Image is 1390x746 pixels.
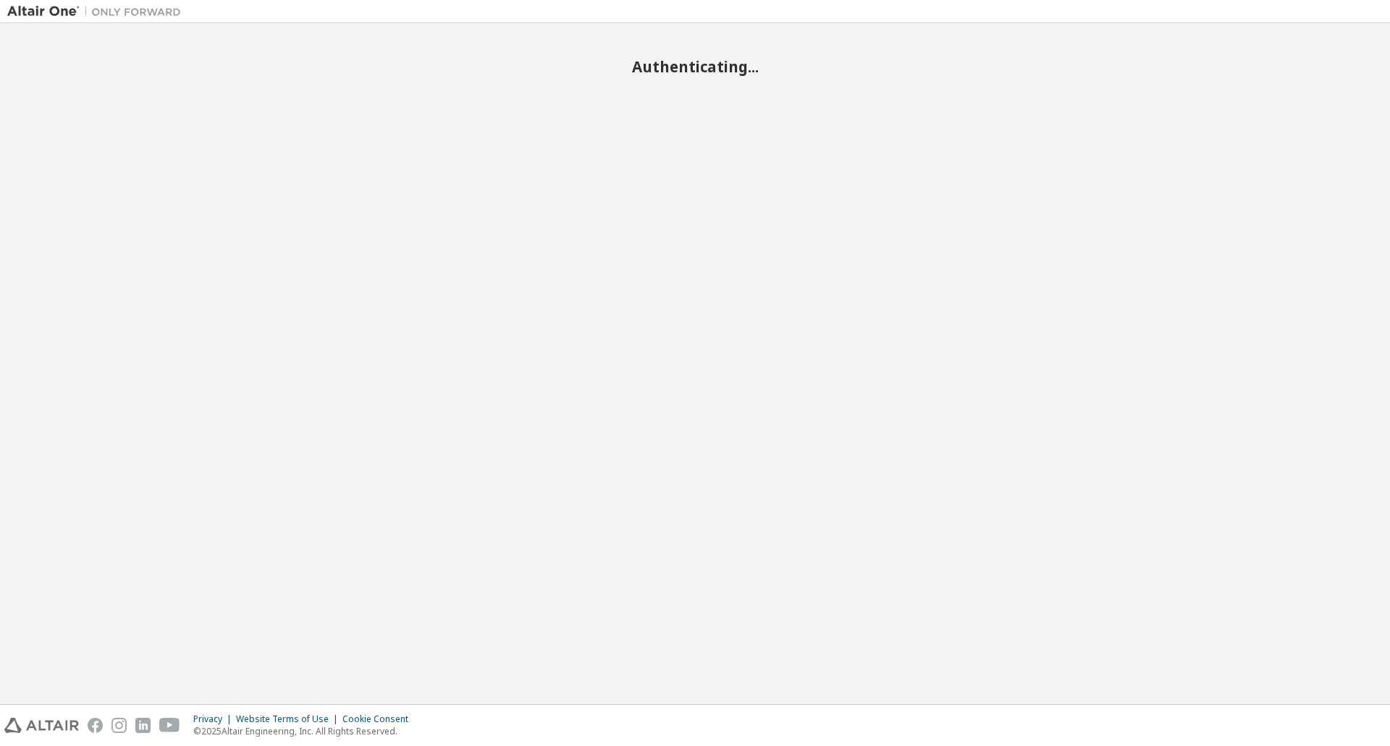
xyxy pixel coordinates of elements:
img: instagram.svg [111,718,127,733]
p: © 2025 Altair Engineering, Inc. All Rights Reserved. [193,725,417,737]
img: altair_logo.svg [4,718,79,733]
h2: Authenticating... [7,57,1383,76]
div: Privacy [193,713,236,725]
img: facebook.svg [88,718,103,733]
img: Altair One [7,4,188,19]
div: Website Terms of Use [236,713,342,725]
img: linkedin.svg [135,718,151,733]
img: youtube.svg [159,718,180,733]
div: Cookie Consent [342,713,417,725]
